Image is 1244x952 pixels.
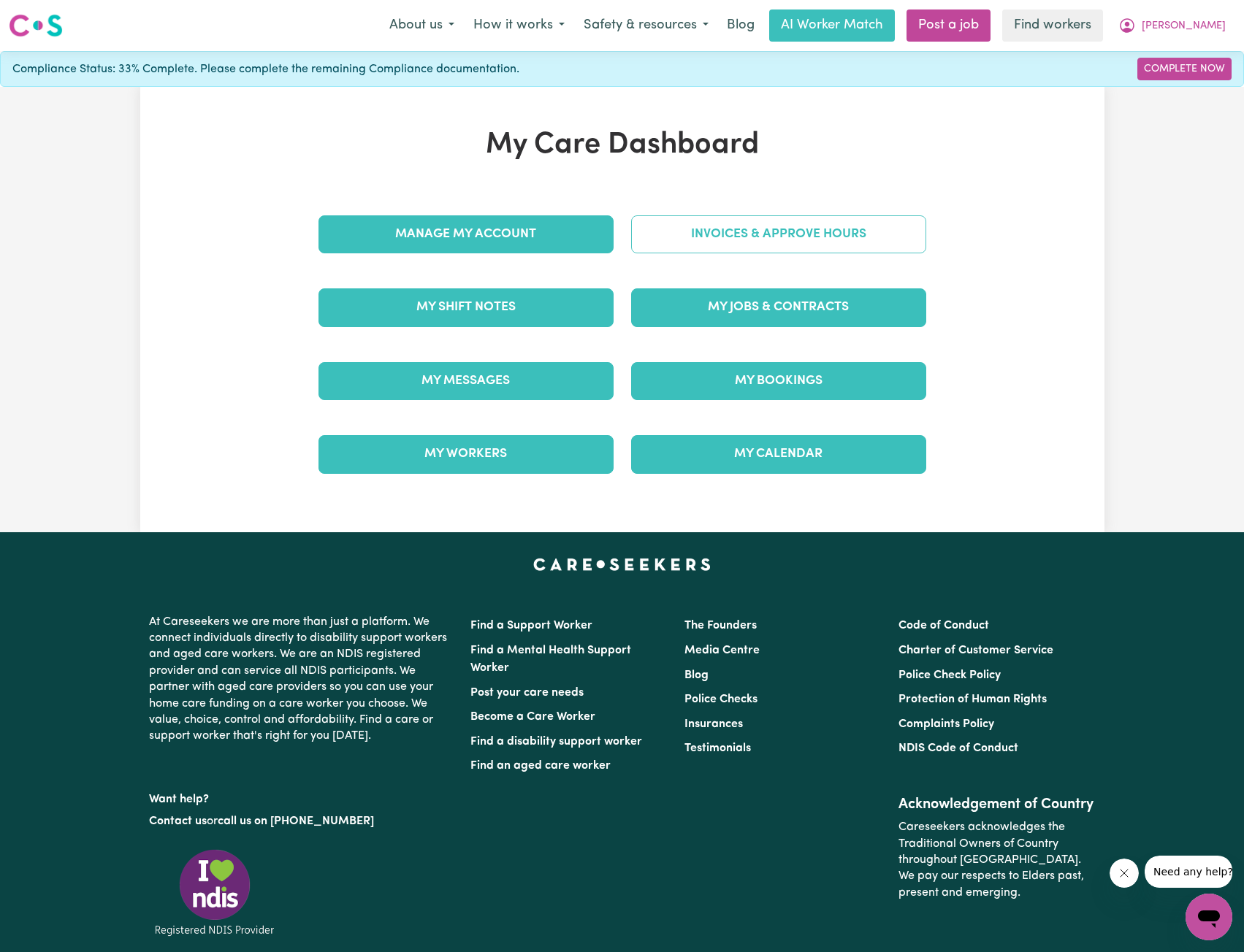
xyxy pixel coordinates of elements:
[898,694,1047,705] a: Protection of Human Rights
[470,620,592,632] a: Find a Support Worker
[1109,10,1235,41] button: My Account
[898,669,1001,681] a: Police Check Policy
[9,10,88,22] span: Need any help?
[1145,856,1232,888] iframe: Message from company
[1142,18,1226,34] span: [PERSON_NAME]
[769,9,895,42] a: AI Worker Match
[684,645,760,656] a: Media Centre
[470,687,584,699] a: Post your care needs
[318,362,614,400] a: My Messages
[898,742,1018,754] a: NDIS Code of Conduct
[318,435,614,473] a: My Workers
[718,9,763,42] a: Blog
[149,807,453,835] p: or
[9,9,63,42] a: Careseekers logo
[533,558,711,570] a: Careseekers home page
[684,742,751,754] a: Testimonials
[9,12,63,39] img: Careseekers logo
[149,815,207,827] a: Contact us
[684,718,743,730] a: Insurances
[684,669,709,681] a: Blog
[310,128,935,163] h1: My Care Dashboard
[470,736,642,748] a: Find a disability support worker
[470,711,595,723] a: Become a Care Worker
[898,718,994,730] a: Complaints Policy
[470,760,611,772] a: Find an aged care worker
[898,813,1095,907] p: Careseekers acknowledges the Traditional Owners of Country throughout [GEOGRAPHIC_DATA]. We pay o...
[149,786,453,807] p: Want help?
[898,796,1095,813] h2: Acknowledgement of Country
[318,288,614,326] a: My Shift Notes
[898,620,989,632] a: Code of Conduct
[907,9,991,42] a: Post a job
[574,10,718,41] button: Safety & resources
[1137,58,1232,80] a: Complete Now
[684,694,758,705] a: Police Checks
[470,645,631,674] a: Find a Mental Health Support Worker
[149,608,453,751] p: At Careseekers we are more than just a platform. We connect individuals directly to disability su...
[631,435,926,473] a: My Calendar
[631,288,926,326] a: My Jobs & Contracts
[684,620,757,632] a: The Founders
[1002,9,1103,42] a: Find workers
[898,645,1053,656] a: Charter of Customer Service
[218,815,374,827] a: call us on [PHONE_NUMBER]
[12,61,519,78] span: Compliance Status: 33% Complete. Please complete the remaining Compliance documentation.
[380,10,464,41] button: About us
[631,362,926,400] a: My Bookings
[464,10,574,41] button: How it works
[1186,894,1232,940] iframe: Button to launch messaging window
[149,847,281,938] img: Registered NDIS provider
[631,215,926,253] a: Invoices & Approve Hours
[1110,859,1139,888] iframe: Close message
[318,215,614,253] a: Manage My Account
